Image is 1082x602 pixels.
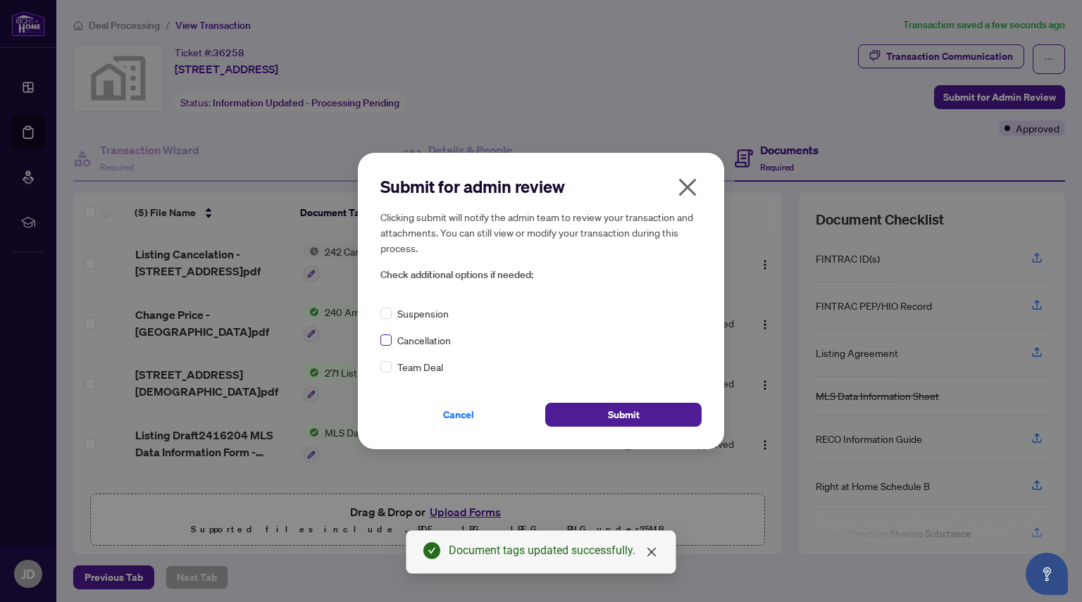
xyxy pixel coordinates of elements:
[423,542,440,559] span: check-circle
[545,403,702,427] button: Submit
[646,546,657,558] span: close
[449,542,659,559] div: Document tags updated successfully.
[380,209,702,256] h5: Clicking submit will notify the admin team to review your transaction and attachments. You can st...
[380,175,702,198] h2: Submit for admin review
[1026,553,1068,595] button: Open asap
[443,403,474,426] span: Cancel
[676,176,699,199] span: close
[397,359,443,375] span: Team Deal
[644,544,659,560] a: Close
[397,306,449,321] span: Suspension
[608,403,640,426] span: Submit
[397,332,451,348] span: Cancellation
[380,403,537,427] button: Cancel
[380,267,702,283] span: Check additional options if needed:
